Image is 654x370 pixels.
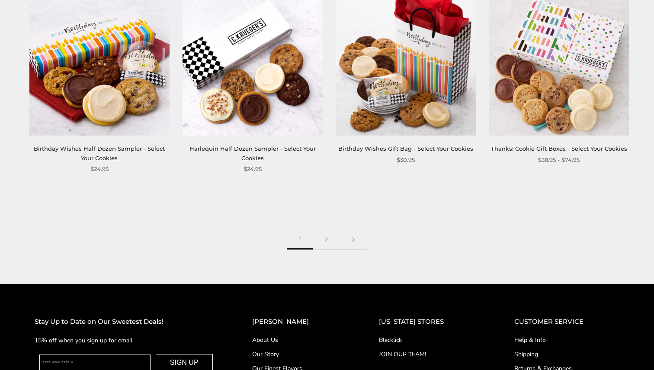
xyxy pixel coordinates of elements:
[313,230,340,250] a: 2
[538,155,580,164] span: $38.95 - $74.95
[90,164,109,174] span: $24.95
[244,164,262,174] span: $24.95
[491,145,627,152] a: Thanks! Cookie Gift Boxes - Select Your Cookies
[397,155,415,164] span: $30.95
[379,316,480,327] h2: [US_STATE] STORES
[514,350,619,359] a: Shipping
[35,335,218,345] p: 15% off when you sign up for email
[7,337,90,363] iframe: Sign Up via Text for Offers
[35,316,218,327] h2: Stay Up to Date on Our Sweetest Deals!
[252,316,345,327] h2: [PERSON_NAME]
[189,145,316,161] a: Harlequin Half Dozen Sampler - Select Your Cookies
[338,145,473,152] a: Birthday Wishes Gift Bag - Select Your Cookies
[287,230,313,250] span: 1
[34,145,165,161] a: Birthday Wishes Half Dozen Sampler - Select Your Cookies
[252,350,345,359] a: Our Story
[514,316,619,327] h2: CUSTOMER SERVICE
[340,230,367,250] a: Next page
[379,350,480,359] a: JOIN OUR TEAM!
[379,335,480,345] a: Blacklick
[252,335,345,345] a: About Us
[514,335,619,345] a: Help & Info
